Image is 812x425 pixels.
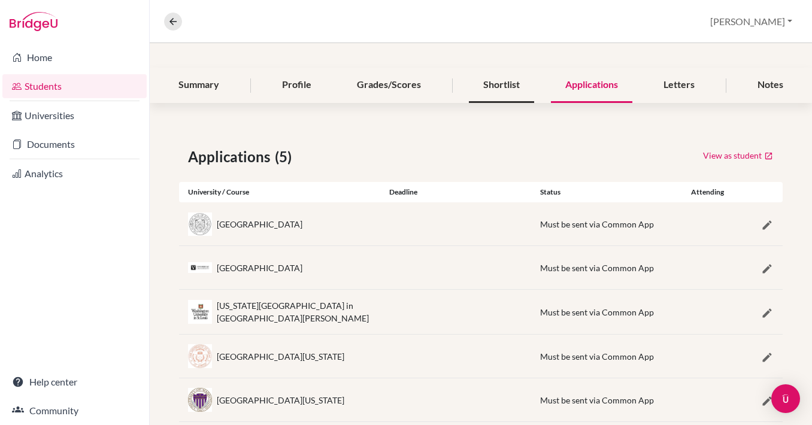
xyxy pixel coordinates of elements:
div: [GEOGRAPHIC_DATA][US_STATE] [217,394,344,406]
img: us_rice_691lcudw.jpeg [188,212,212,236]
a: Universities [2,104,147,127]
div: Applications [551,68,632,103]
img: us_wust_q1v42f4k.jpeg [188,300,212,324]
a: Home [2,45,147,69]
img: us_ute_22qk9dqw.jpeg [188,344,212,368]
span: Must be sent via Common App [540,263,654,273]
img: us_was_8svz4jgo.jpeg [188,388,212,412]
div: Status [531,187,682,198]
span: Must be sent via Common App [540,307,654,317]
span: Must be sent via Common App [540,351,654,362]
button: [PERSON_NAME] [705,10,798,33]
div: Notes [743,68,798,103]
a: Analytics [2,162,147,186]
div: [GEOGRAPHIC_DATA][US_STATE] [217,350,344,363]
span: Applications [188,146,275,168]
span: Must be sent via Common App [540,395,654,405]
div: Open Intercom Messenger [771,384,800,413]
div: Deadline [380,187,531,198]
div: [GEOGRAPHIC_DATA] [217,218,302,230]
a: Students [2,74,147,98]
a: Help center [2,370,147,394]
div: Letters [649,68,709,103]
div: Grades/Scores [343,68,435,103]
div: Shortlist [469,68,534,103]
a: Documents [2,132,147,156]
span: (5) [275,146,296,168]
div: Attending [682,187,732,198]
img: us_van_s8p_vbfd.jpeg [188,262,212,273]
a: Community [2,399,147,423]
div: Summary [164,68,234,103]
div: [GEOGRAPHIC_DATA] [217,262,302,274]
img: Bridge-U [10,12,57,31]
span: Must be sent via Common App [540,219,654,229]
div: University / Course [179,187,380,198]
div: Profile [268,68,326,103]
div: [US_STATE][GEOGRAPHIC_DATA] in [GEOGRAPHIC_DATA][PERSON_NAME] [217,299,371,324]
a: View as student [702,146,774,165]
